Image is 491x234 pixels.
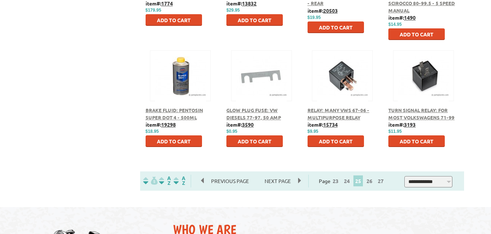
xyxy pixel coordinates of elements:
span: Add to Cart [400,138,433,144]
b: item#: [146,121,176,128]
b: item#: [388,14,416,21]
span: Previous Page [204,175,256,186]
img: Sort by Sales Rank [172,177,187,185]
a: Relay: Many VWs 67-06 - Multipurpose Relay [308,107,369,120]
span: Add to Cart [319,24,353,31]
button: Add to Cart [226,135,283,147]
a: 24 [342,178,352,184]
img: Sort by Headline [158,177,172,185]
u: 1490 [404,14,416,21]
u: 19298 [161,121,176,128]
a: Previous Page [201,178,257,184]
button: Add to Cart [226,14,283,26]
span: $9.95 [308,129,318,134]
button: Add to Cart [308,21,364,33]
button: Add to Cart [146,14,202,26]
span: $18.95 [146,129,159,134]
span: $11.95 [388,129,402,134]
span: Add to Cart [157,17,191,23]
span: $19.95 [308,15,321,20]
span: Add to Cart [238,138,272,144]
span: $179.95 [146,8,161,13]
span: 25 [353,175,363,186]
b: item#: [226,121,254,128]
b: item#: [308,121,338,128]
span: Next Page [257,175,298,186]
u: 3193 [404,121,416,128]
u: 3590 [242,121,254,128]
span: $29.95 [226,8,240,13]
a: Glow Plug Fuse: VW Diesels 77-97, 50 Amp [226,107,281,120]
u: 15734 [323,121,338,128]
div: Page [308,175,396,187]
button: Add to Cart [146,135,202,147]
span: $14.95 [388,22,402,27]
a: 23 [331,178,340,184]
a: Next Page [257,178,298,184]
span: Add to Cart [238,17,272,23]
span: $0.95 [226,129,237,134]
a: Brake Fluid: Pentosin Super DOT 4 - 500ml [146,107,203,120]
b: item#: [308,7,338,14]
button: Add to Cart [388,135,445,147]
b: item#: [388,121,416,128]
a: Turn Signal Relay: For Most Volkswagens 71-99 [388,107,455,120]
span: Add to Cart [400,31,433,37]
img: filterpricelow.svg [143,177,158,185]
a: 26 [365,178,374,184]
span: Add to Cart [157,138,191,144]
u: 20503 [323,7,338,14]
span: Add to Cart [319,138,353,144]
button: Add to Cart [308,135,364,147]
button: Add to Cart [388,28,445,40]
a: 27 [376,178,385,184]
